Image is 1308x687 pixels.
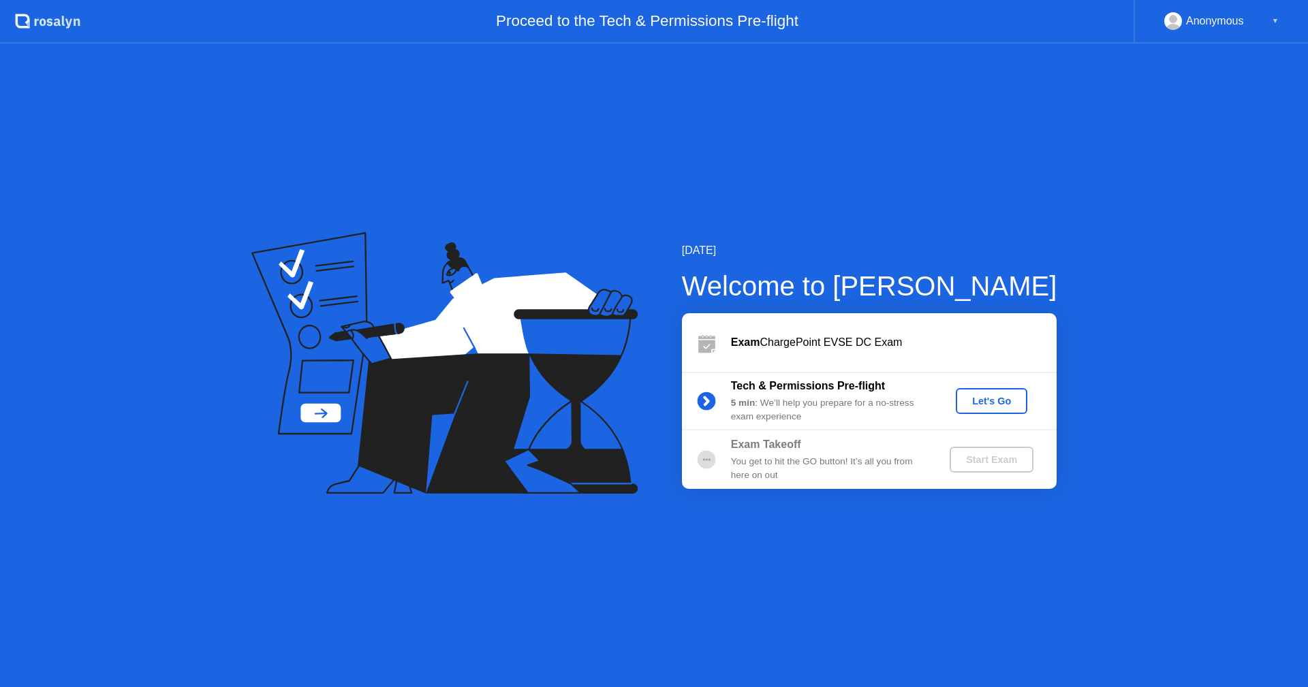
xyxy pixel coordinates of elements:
div: Anonymous [1186,12,1244,30]
b: Tech & Permissions Pre-flight [731,380,885,392]
b: Exam [731,336,760,348]
div: Let's Go [961,396,1022,406]
b: Exam Takeoff [731,438,801,450]
div: ▼ [1272,12,1279,30]
div: [DATE] [682,242,1057,259]
button: Let's Go [956,388,1027,414]
div: : We’ll help you prepare for a no-stress exam experience [731,396,927,424]
div: Start Exam [955,454,1028,465]
b: 5 min [731,398,756,408]
div: Welcome to [PERSON_NAME] [682,266,1057,306]
button: Start Exam [950,447,1033,473]
div: ChargePoint EVSE DC Exam [731,334,1057,351]
div: You get to hit the GO button! It’s all you from here on out [731,455,927,483]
